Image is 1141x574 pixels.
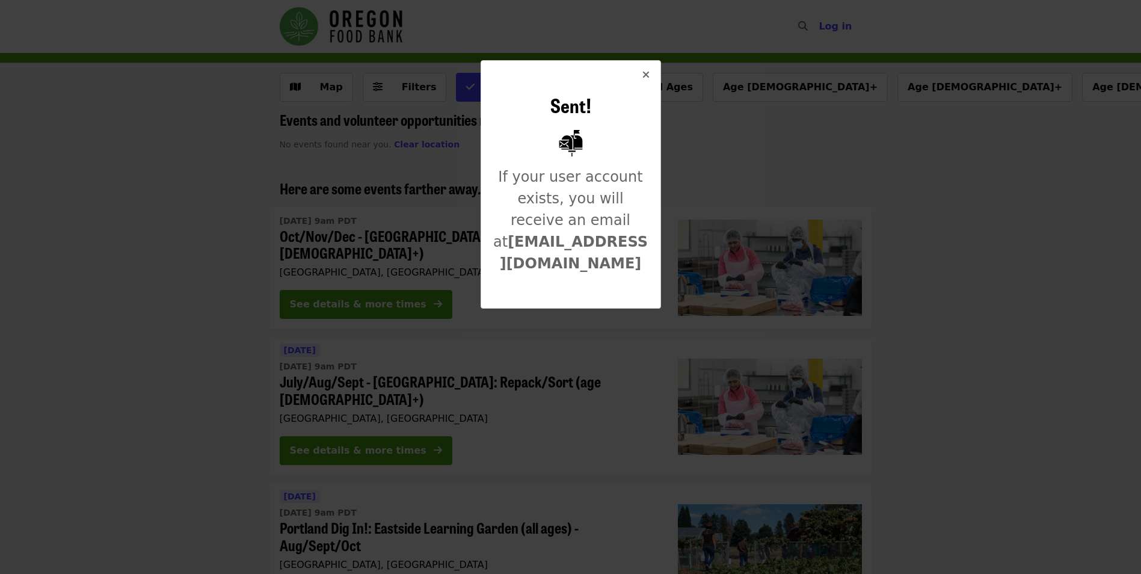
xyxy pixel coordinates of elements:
span: Sent! [550,91,591,119]
img: Mailbox with letter inside [548,120,594,166]
span: If your user account exists, you will receive an email at [493,168,648,272]
button: Close [632,61,660,90]
strong: [EMAIL_ADDRESS][DOMAIN_NAME] [500,233,648,272]
i: times icon [642,69,650,81]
